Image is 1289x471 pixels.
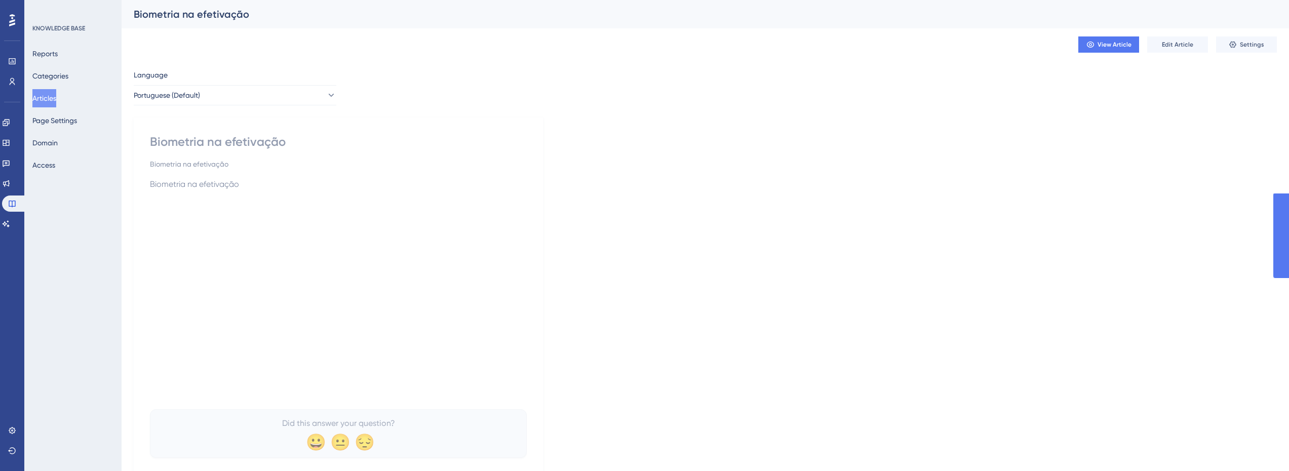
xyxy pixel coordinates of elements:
[150,179,239,189] span: Biometria na efetivação
[150,134,527,150] div: Biometria na efetivação
[134,89,200,101] span: Portuguese (Default)
[32,156,55,174] button: Access
[134,69,168,81] span: Language
[1216,36,1277,53] button: Settings
[32,111,77,130] button: Page Settings
[1078,36,1139,53] button: View Article
[134,7,1252,21] div: Biometria na efetivação
[1098,41,1131,49] span: View Article
[32,89,56,107] button: Articles
[150,158,527,170] div: Biometria na efetivação
[134,85,336,105] button: Portuguese (Default)
[1147,36,1208,53] button: Edit Article
[1246,431,1277,461] iframe: UserGuiding AI Assistant Launcher
[1240,41,1264,49] span: Settings
[32,134,58,152] button: Domain
[32,24,85,32] div: KNOWLEDGE BASE
[32,67,68,85] button: Categories
[1162,41,1193,49] span: Edit Article
[282,417,395,429] span: Did this answer your question?
[32,45,58,63] button: Reports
